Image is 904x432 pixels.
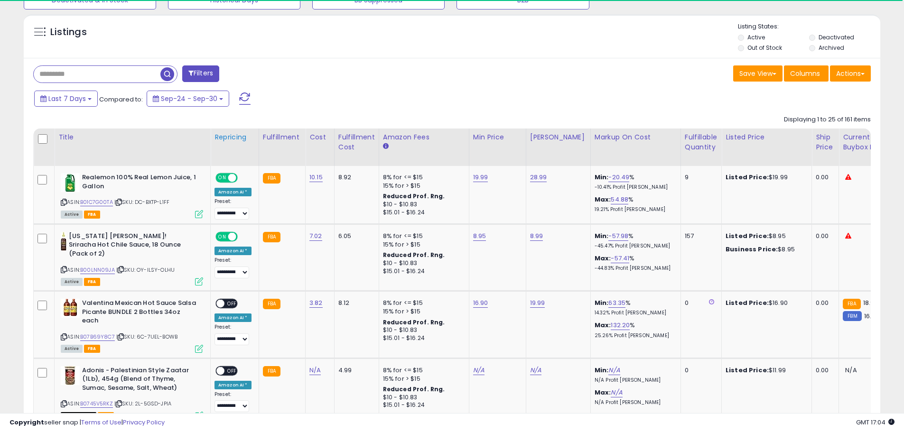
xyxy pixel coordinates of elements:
a: 7.02 [309,231,322,241]
span: N/A [845,366,857,375]
a: 28.99 [530,173,547,182]
div: 157 [685,232,714,240]
p: 19.21% Profit [PERSON_NAME] [595,206,673,213]
b: Max: [595,254,611,263]
div: 0.00 [816,299,831,307]
div: Preset: [214,391,252,413]
div: 0 [685,366,714,375]
button: Last 7 Days [34,91,98,107]
button: Actions [830,65,871,82]
div: ASIN: [61,173,203,217]
span: Last 7 Days [48,94,86,103]
div: 8% for <= $15 [383,232,462,240]
img: 51u+LctH-bL._SL40_.jpg [61,366,80,385]
a: 19.99 [530,298,545,308]
b: Min: [595,366,609,375]
div: % [595,321,673,339]
div: % [595,232,673,249]
span: | SKU: 2L-5GSD-JPIA [114,400,171,407]
a: N/A [608,366,620,375]
div: 0.00 [816,366,831,375]
div: Preset: [214,257,252,278]
b: Max: [595,195,611,204]
a: 19.99 [473,173,488,182]
label: Deactivated [819,33,854,41]
span: 2025-10-8 17:04 GMT [856,418,895,427]
small: FBM [843,311,861,321]
div: 9 [685,173,714,182]
div: $10 - $10.83 [383,259,462,267]
div: 15% for > $15 [383,240,462,249]
button: Save View [733,65,783,82]
div: 4.99 [338,366,372,375]
b: Reduced Prof. Rng. [383,192,445,200]
b: Reduced Prof. Rng. [383,385,445,393]
small: FBA [263,299,280,309]
div: 0.00 [816,232,831,240]
div: [PERSON_NAME] [530,132,587,142]
div: Displaying 1 to 25 of 161 items [784,115,871,124]
div: 15% for > $15 [383,375,462,383]
a: B00LNN09JA [80,266,115,274]
div: Title [58,132,206,142]
h5: Listings [50,26,87,39]
div: $8.95 [726,232,804,240]
div: $15.01 - $16.24 [383,267,462,276]
div: Min Price [473,132,522,142]
p: -10.41% Profit [PERSON_NAME] [595,184,673,191]
b: Min: [595,298,609,307]
span: | SKU: OY-ILSY-OLHU [116,266,175,274]
span: OFF [236,174,252,182]
div: Repricing [214,132,255,142]
div: ASIN: [61,232,203,285]
span: ON [216,174,228,182]
a: Terms of Use [81,418,121,427]
p: 14.32% Profit [PERSON_NAME] [595,310,673,316]
div: Fulfillable Quantity [685,132,718,152]
a: Privacy Policy [123,418,165,427]
div: % [595,299,673,316]
b: Max: [595,388,611,397]
div: Fulfillment [263,132,301,142]
a: 3.82 [309,298,323,308]
div: $10 - $10.83 [383,201,462,209]
div: Amazon Fees [383,132,465,142]
a: 8.95 [473,231,486,241]
p: -45.47% Profit [PERSON_NAME] [595,243,673,249]
a: 8.99 [530,231,543,241]
label: Active [747,33,765,41]
div: Amazon AI * [214,313,252,322]
b: Listed Price: [726,231,769,240]
div: Preset: [214,198,252,220]
div: 0.00 [816,173,831,182]
th: The percentage added to the cost of goods (COGS) that forms the calculator for Min & Max prices. [590,129,680,166]
div: % [595,173,673,191]
label: Out of Stock [747,44,782,52]
span: Compared to: [99,95,143,104]
b: Business Price: [726,245,778,254]
div: $8.95 [726,245,804,254]
b: Listed Price: [726,298,769,307]
div: Listed Price [726,132,808,142]
div: Cost [309,132,330,142]
span: OFF [224,300,240,308]
div: % [595,195,673,213]
div: Markup on Cost [595,132,677,142]
a: B0745V5RKZ [80,400,113,408]
div: seller snap | | [9,418,165,427]
a: B01C7G00TA [80,198,113,206]
button: Columns [784,65,829,82]
a: N/A [530,366,541,375]
a: 132.20 [611,321,630,330]
label: Archived [819,44,844,52]
span: All listings currently available for purchase on Amazon [61,211,83,219]
div: 6.05 [338,232,372,240]
span: OFF [236,232,252,240]
span: OFF [224,367,240,375]
span: ON [216,232,228,240]
div: Amazon AI * [214,381,252,389]
b: Reduced Prof. Rng. [383,251,445,259]
p: N/A Profit [PERSON_NAME] [595,377,673,384]
b: Realemon 100% Real Lemon Juice, 1 Gallon [82,173,197,193]
a: 16.90 [473,298,488,308]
